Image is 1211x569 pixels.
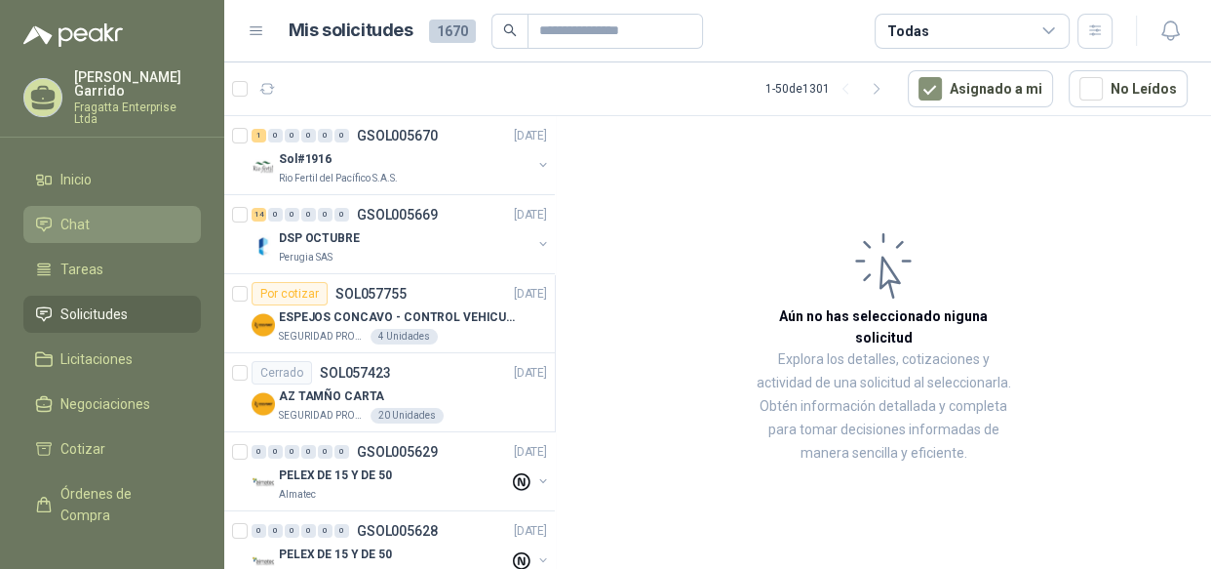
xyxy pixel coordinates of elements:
[23,430,201,467] a: Cotizar
[252,155,275,179] img: Company Logo
[252,313,275,337] img: Company Logo
[279,467,392,485] p: PELEX DE 15 Y DE 50
[74,70,201,98] p: [PERSON_NAME] Garrido
[60,214,90,235] span: Chat
[514,443,547,462] p: [DATE]
[285,524,299,538] div: 0
[23,206,201,243] a: Chat
[60,393,150,415] span: Negociaciones
[357,129,438,142] p: GSOL005670
[514,127,547,145] p: [DATE]
[252,234,275,258] img: Company Logo
[514,522,547,541] p: [DATE]
[334,524,349,538] div: 0
[285,208,299,222] div: 0
[279,546,392,564] p: PELEX DE 15 Y DE 50
[318,208,332,222] div: 0
[357,208,438,222] p: GSOL005669
[301,445,316,459] div: 0
[279,487,316,503] p: Almatec
[279,229,360,248] p: DSP OCTUBRE
[371,329,438,345] div: 4 Unidades
[252,445,266,459] div: 0
[23,296,201,333] a: Solicitudes
[60,259,103,280] span: Tareas
[252,392,275,416] img: Company Logo
[268,208,283,222] div: 0
[289,17,413,45] h1: Mis solicitudes
[60,348,133,370] span: Licitaciones
[751,305,1016,348] h3: Aún no has seleccionado niguna solicitud
[357,524,438,538] p: GSOL005628
[224,274,555,353] a: Por cotizarSOL057755[DATE] Company LogoESPEJOS CONCAVO - CONTROL VEHICULARSEGURIDAD PROVISER LTDA...
[334,445,349,459] div: 0
[371,408,444,424] div: 20 Unidades
[429,20,476,43] span: 1670
[23,475,201,534] a: Órdenes de Compra
[279,329,367,345] p: SEGURIDAD PROVISER LTDA
[503,23,517,37] span: search
[252,203,551,265] a: 14 0 0 0 0 0 GSOL005669[DATE] Company LogoDSP OCTUBREPerugia SAS
[320,366,391,380] p: SOL057423
[318,445,332,459] div: 0
[279,408,367,424] p: SEGURIDAD PROVISER LTDA
[887,20,928,42] div: Todas
[279,250,332,265] p: Perugia SAS
[252,124,551,186] a: 1 0 0 0 0 0 GSOL005670[DATE] Company LogoSol#1916Rio Fertil del Pacífico S.A.S.
[279,308,522,327] p: ESPEJOS CONCAVO - CONTROL VEHICULAR
[285,445,299,459] div: 0
[252,471,275,495] img: Company Logo
[1069,70,1188,107] button: No Leídos
[334,208,349,222] div: 0
[357,445,438,459] p: GSOL005629
[318,129,332,142] div: 0
[252,208,266,222] div: 14
[301,524,316,538] div: 0
[60,304,128,325] span: Solicitudes
[301,208,316,222] div: 0
[252,282,328,305] div: Por cotizar
[751,348,1016,466] p: Explora los detalles, cotizaciones y actividad de una solicitud al seleccionarla. Obtén informaci...
[268,445,283,459] div: 0
[60,438,105,460] span: Cotizar
[334,129,349,142] div: 0
[252,129,266,142] div: 1
[279,171,398,186] p: Rio Fertil del Pacífico S.A.S.
[318,524,332,538] div: 0
[514,364,547,383] p: [DATE]
[23,386,201,423] a: Negociaciones
[514,285,547,304] p: [DATE]
[279,387,384,406] p: AZ TAMÑO CARTA
[252,361,312,385] div: Cerrado
[285,129,299,142] div: 0
[301,129,316,142] div: 0
[514,206,547,224] p: [DATE]
[74,102,201,125] p: Fragatta Enterprise Ltda
[60,169,92,190] span: Inicio
[279,150,332,169] p: Sol#1916
[268,524,283,538] div: 0
[60,483,182,526] span: Órdenes de Compra
[23,23,123,47] img: Logo peakr
[23,251,201,288] a: Tareas
[335,287,407,301] p: SOL057755
[23,341,201,378] a: Licitaciones
[252,440,551,503] a: 0 0 0 0 0 0 GSOL005629[DATE] Company LogoPELEX DE 15 Y DE 50Almatec
[224,353,555,432] a: CerradoSOL057423[DATE] Company LogoAZ TAMÑO CARTASEGURIDAD PROVISER LTDA20 Unidades
[908,70,1053,107] button: Asignado a mi
[252,524,266,538] div: 0
[268,129,283,142] div: 0
[23,161,201,198] a: Inicio
[765,73,892,104] div: 1 - 50 de 1301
